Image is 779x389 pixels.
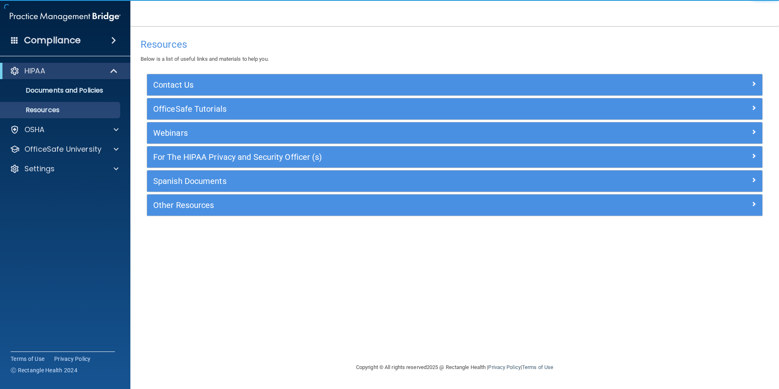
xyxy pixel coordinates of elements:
a: HIPAA [10,66,118,76]
a: For The HIPAA Privacy and Security Officer (s) [153,150,756,164]
h5: Contact Us [153,80,603,89]
a: OfficeSafe Tutorials [153,102,756,115]
h5: Spanish Documents [153,177,603,186]
h5: For The HIPAA Privacy and Security Officer (s) [153,153,603,161]
a: Terms of Use [522,364,553,370]
p: HIPAA [24,66,45,76]
a: Webinars [153,126,756,139]
img: PMB logo [10,9,121,25]
h4: Compliance [24,35,81,46]
a: Terms of Use [11,355,44,363]
a: Privacy Policy [488,364,520,370]
h5: Webinars [153,128,603,137]
h4: Resources [141,39,769,50]
span: Ⓒ Rectangle Health 2024 [11,366,77,374]
a: Settings [10,164,119,174]
h5: OfficeSafe Tutorials [153,104,603,113]
span: Below is a list of useful links and materials to help you. [141,56,269,62]
div: Copyright © All rights reserved 2025 @ Rectangle Health | | [306,354,603,380]
a: Privacy Policy [54,355,91,363]
a: Contact Us [153,78,756,91]
a: OSHA [10,125,119,135]
a: Spanish Documents [153,175,756,188]
p: OfficeSafe University [24,144,101,154]
p: OSHA [24,125,45,135]
h5: Other Resources [153,201,603,210]
a: OfficeSafe University [10,144,119,154]
p: Settings [24,164,55,174]
p: Resources [5,106,117,114]
p: Documents and Policies [5,86,117,95]
a: Other Resources [153,199,756,212]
